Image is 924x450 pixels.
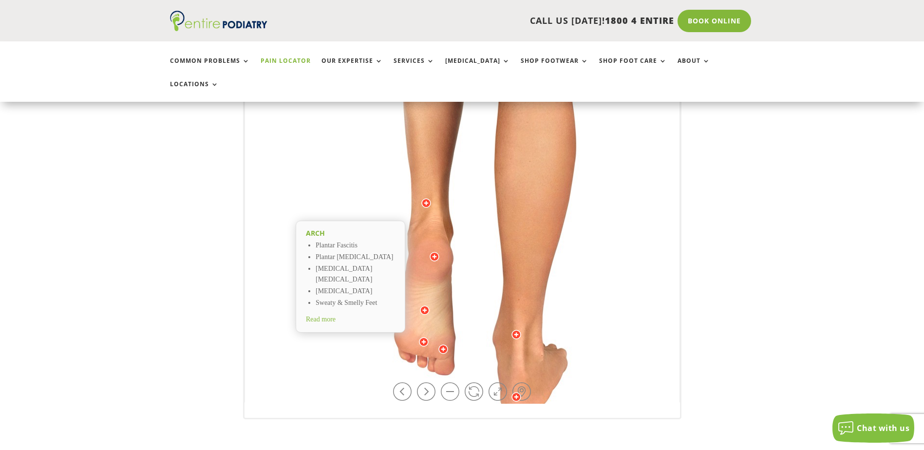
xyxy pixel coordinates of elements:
[394,57,434,78] a: Services
[599,57,667,78] a: Shop Foot Care
[678,10,751,32] a: Book Online
[316,252,395,263] li: Plantar [MEDICAL_DATA]
[316,286,395,298] li: [MEDICAL_DATA]
[170,57,250,78] a: Common Problems
[305,15,674,27] p: CALL US [DATE]!
[306,228,395,238] h2: Arch
[678,57,710,78] a: About
[441,382,459,401] a: Zoom in / out
[417,382,435,401] a: Rotate right
[306,316,336,323] span: Read more
[296,221,405,322] a: Arch Plantar Fascitis Plantar [MEDICAL_DATA] [MEDICAL_DATA] [MEDICAL_DATA] [MEDICAL_DATA] Sweaty ...
[170,23,267,33] a: Entire Podiatry
[521,57,588,78] a: Shop Footwear
[261,57,311,78] a: Pain Locator
[445,57,510,78] a: [MEDICAL_DATA]
[832,413,914,443] button: Chat with us
[316,240,395,252] li: Plantar Fascitis
[857,423,909,433] span: Chat with us
[321,57,383,78] a: Our Expertise
[316,298,395,309] li: Sweaty & Smelly Feet
[170,11,267,31] img: logo (1)
[170,81,219,102] a: Locations
[465,382,483,401] a: Play / Stop
[489,382,507,401] a: Full Screen on / off
[605,15,674,26] span: 1800 4 ENTIRE
[512,382,531,401] a: Hot-spots on / off
[393,382,412,401] a: Rotate left
[316,263,395,286] li: [MEDICAL_DATA] [MEDICAL_DATA]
